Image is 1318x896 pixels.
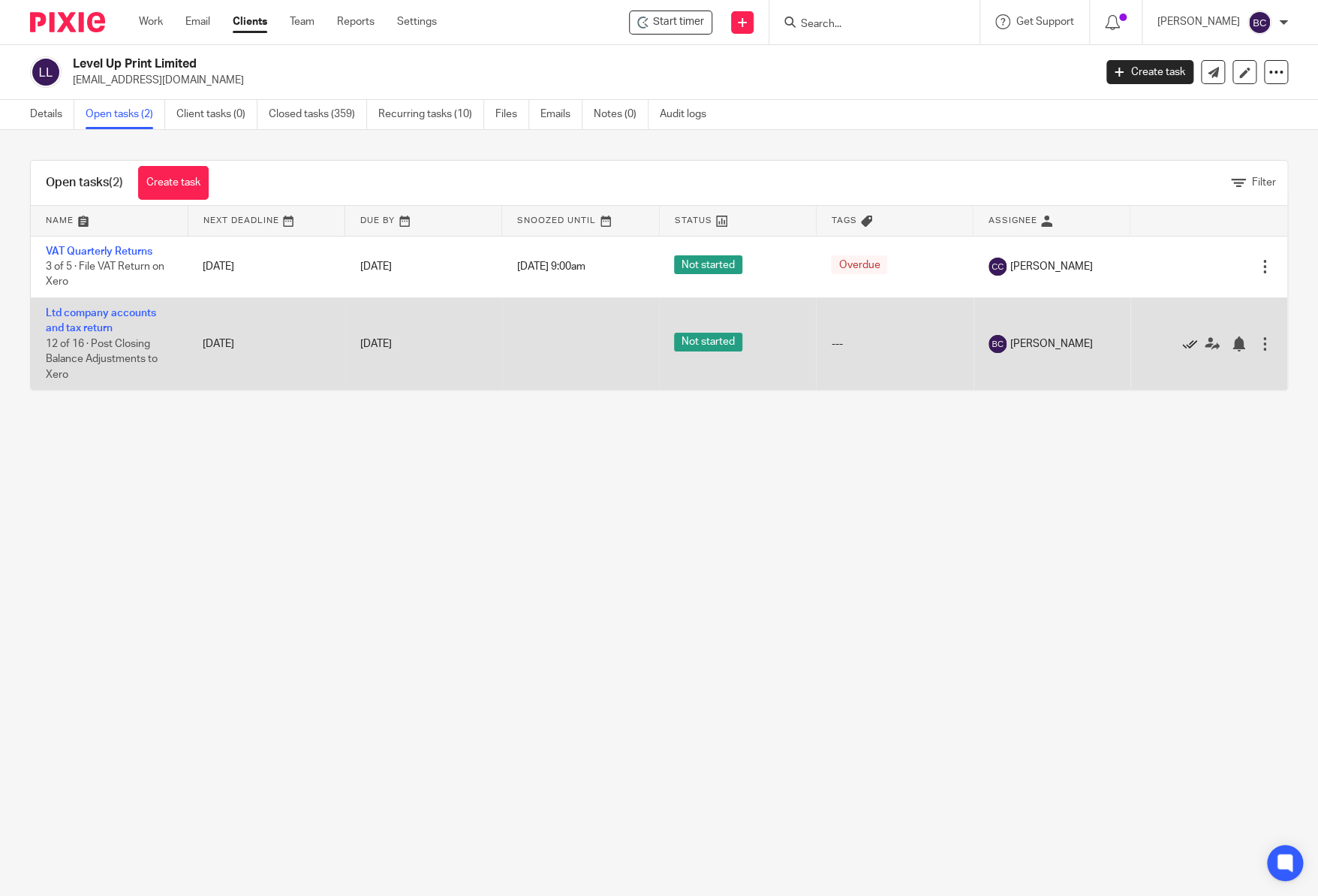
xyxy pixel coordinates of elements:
a: Ltd company accounts and tax return [46,308,156,333]
div: --- [831,336,958,351]
span: Snoozed Until [517,216,596,225]
p: [PERSON_NAME] [1157,14,1240,29]
a: VAT Quarterly Returns [46,246,152,257]
a: Reports [337,14,375,29]
span: [DATE] [360,261,392,272]
td: [DATE] [188,297,345,390]
input: Search [799,18,934,32]
a: Recurring tasks (10) [378,100,484,129]
span: Status [675,216,712,225]
img: Pixie [30,12,105,32]
a: Open tasks (2) [86,100,165,129]
a: Emails [540,100,582,129]
img: svg%3E [1247,11,1271,35]
span: [PERSON_NAME] [1010,336,1093,351]
span: Not started [674,333,742,351]
a: Closed tasks (359) [269,100,367,129]
span: [DATE] [360,339,392,349]
span: [PERSON_NAME] [1010,259,1093,274]
h2: Level Up Print Limited [73,56,882,72]
a: Clients [233,14,267,29]
span: Tags [832,216,857,225]
a: Settings [397,14,437,29]
a: Email [185,14,210,29]
a: Files [495,100,529,129]
span: (2) [109,176,123,189]
span: Overdue [831,255,887,274]
h1: Open tasks [46,175,123,191]
span: Not started [674,255,742,274]
span: Get Support [1016,17,1074,27]
img: svg%3E [30,56,62,88]
a: Notes (0) [594,100,648,129]
a: Client tasks (0) [176,100,257,129]
a: Create task [1106,60,1193,84]
span: Start timer [653,14,704,30]
img: svg%3E [988,335,1007,353]
div: Level Up Print Limited [629,11,712,35]
a: Details [30,100,74,129]
td: [DATE] [188,236,345,297]
a: Team [290,14,314,29]
span: 12 of 16 · Post Closing Balance Adjustments to Xero [46,339,158,380]
a: Mark as done [1182,336,1205,351]
span: Filter [1252,177,1276,188]
img: svg%3E [988,258,1007,276]
span: [DATE] 9:00am [517,261,585,272]
p: [EMAIL_ADDRESS][DOMAIN_NAME] [73,73,1084,88]
a: Create task [138,166,209,200]
a: Work [139,14,163,29]
a: Audit logs [660,100,718,129]
span: 3 of 5 · File VAT Return on Xero [46,261,164,288]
